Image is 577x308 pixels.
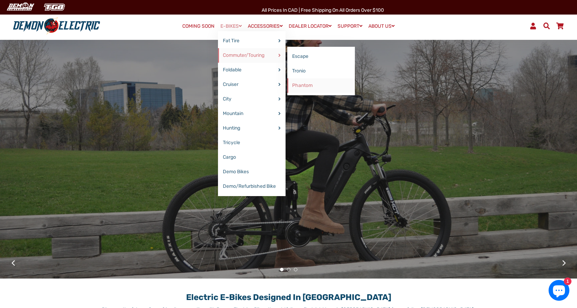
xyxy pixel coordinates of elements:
a: Foldable [218,63,286,77]
img: TGB Canada [40,1,69,13]
a: Demo Bikes [218,165,286,179]
a: Demo/Refurbished Bike [218,179,286,194]
a: Fat Tire [218,34,286,48]
a: ABOUT US [366,21,397,31]
a: Commuter/Touring [218,48,286,63]
a: DEALER LOCATOR [286,21,334,31]
a: Tronio [287,64,355,78]
button: 3 of 3 [294,268,297,271]
a: SUPPORT [335,21,365,31]
a: Escape [287,49,355,64]
inbox-online-store-chat: Shopify online store chat [547,280,571,302]
h1: Electric E-Bikes Designed in [GEOGRAPHIC_DATA] [100,285,478,302]
a: City [218,92,286,106]
button: 2 of 3 [287,268,290,271]
a: Hunting [218,121,286,135]
a: E-BIKES [218,21,244,31]
button: 1 of 3 [280,268,283,271]
a: Tricycle [218,135,286,150]
a: COMING SOON [180,21,217,31]
a: Cargo [218,150,286,165]
a: ACCESSORIES [245,21,285,31]
a: Phantom [287,78,355,93]
a: Mountain [218,106,286,121]
img: Demon Electric [3,1,37,13]
a: Cruiser [218,77,286,92]
span: All Prices in CAD | Free shipping on all orders over $100 [262,7,384,13]
img: Demon Electric logo [10,17,103,35]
